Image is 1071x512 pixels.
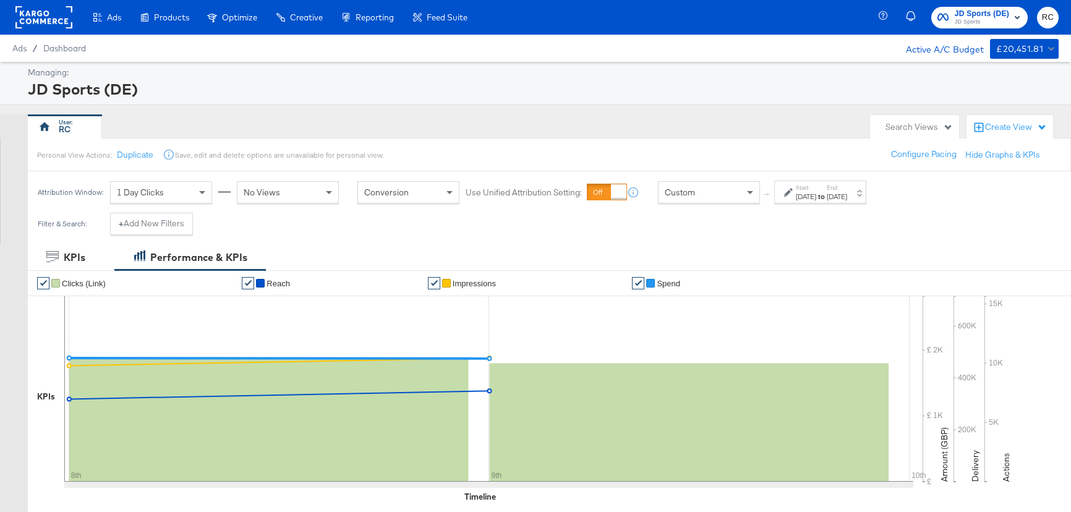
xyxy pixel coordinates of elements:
[119,218,124,229] strong: +
[150,250,247,265] div: Performance & KPIs
[110,213,193,235] button: +Add New Filters
[117,149,153,161] button: Duplicate
[28,79,1056,100] div: JD Sports (DE)
[267,279,290,288] span: Reach
[242,277,254,289] a: ✔
[885,121,953,133] div: Search Views
[990,39,1059,59] button: £20,451.81
[827,192,847,202] div: [DATE]
[154,12,189,22] span: Products
[37,277,49,289] a: ✔
[882,143,965,166] button: Configure Pacing
[428,277,440,289] a: ✔
[955,7,1009,20] span: JD Sports (DE)
[466,187,582,198] label: Use Unified Attribution Setting:
[453,279,496,288] span: Impressions
[827,184,847,192] label: End:
[37,188,104,197] div: Attribution Window:
[356,12,394,22] span: Reporting
[175,150,383,160] div: Save, edit and delete options are unavailable for personal view.
[427,12,467,22] span: Feed Suite
[931,7,1028,28] button: JD Sports (DE)JD Sports
[1042,11,1054,25] span: RC
[970,450,981,482] text: Delivery
[632,277,644,289] a: ✔
[796,192,816,202] div: [DATE]
[665,187,695,198] span: Custom
[1037,7,1059,28] button: RC
[996,41,1043,57] div: £20,451.81
[244,187,280,198] span: No Views
[28,67,1056,79] div: Managing:
[893,39,984,58] div: Active A/C Budget
[27,43,43,53] span: /
[364,187,409,198] span: Conversion
[222,12,257,22] span: Optimize
[464,491,496,503] div: Timeline
[37,150,112,160] div: Personal View Actions:
[657,279,680,288] span: Spend
[117,187,164,198] span: 1 Day Clicks
[761,192,773,197] span: ↑
[1001,453,1012,482] text: Actions
[37,391,55,403] div: KPIs
[59,124,70,135] div: RC
[290,12,323,22] span: Creative
[985,121,1047,134] div: Create View
[955,17,1009,27] span: JD Sports
[107,12,121,22] span: Ads
[64,250,85,265] div: KPIs
[965,149,1040,161] button: Hide Graphs & KPIs
[62,279,106,288] span: Clicks (Link)
[939,427,950,482] text: Amount (GBP)
[12,43,27,53] span: Ads
[37,220,87,228] div: Filter & Search:
[43,43,86,53] a: Dashboard
[796,184,816,192] label: Start:
[816,192,827,201] strong: to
